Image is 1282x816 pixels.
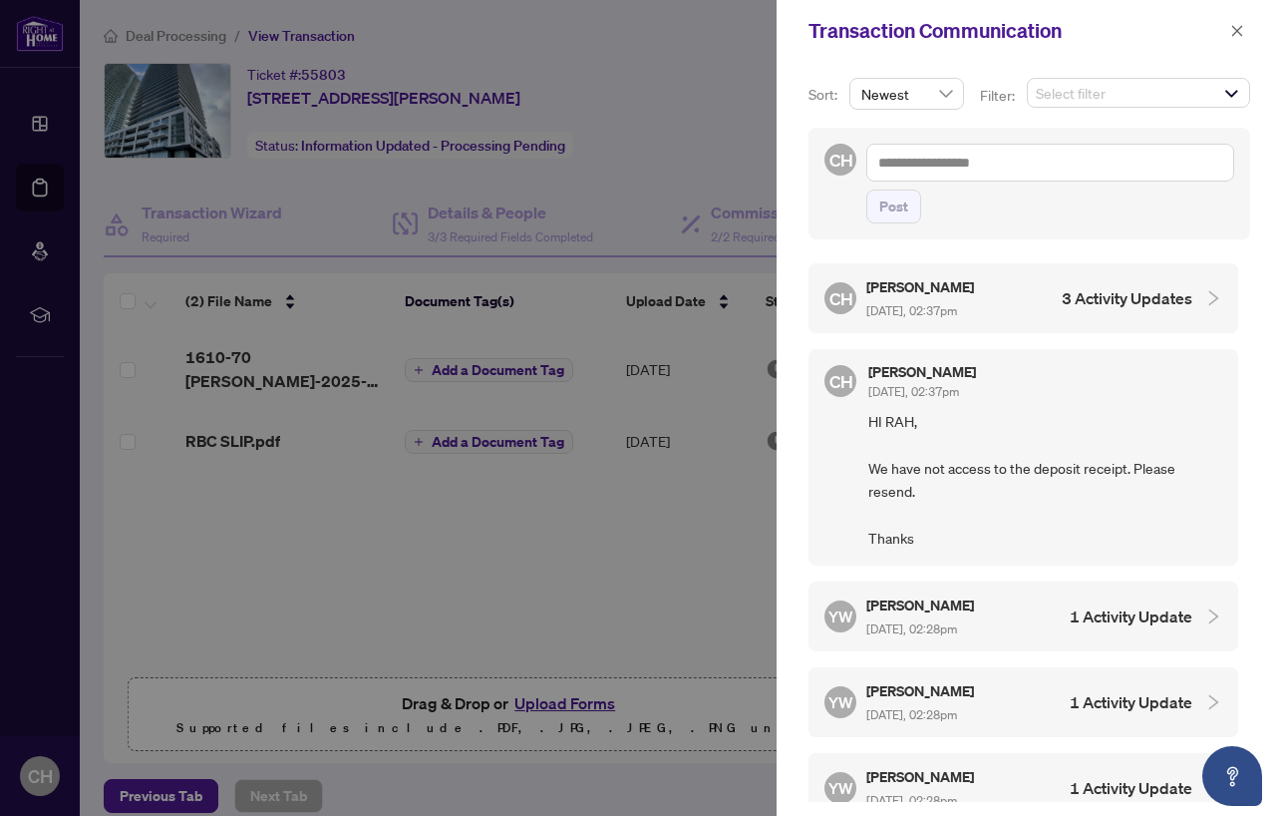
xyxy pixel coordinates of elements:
button: Post [866,190,921,223]
button: Open asap [1202,746,1262,806]
p: Sort: [808,84,841,106]
h5: [PERSON_NAME] [866,594,977,616]
span: YW [828,776,853,800]
span: HI RAH, We have not access to the deposit receipt. Please resend. Thanks [868,410,1222,550]
span: YW [828,690,853,714]
h5: [PERSON_NAME] [866,765,977,788]
div: YW[PERSON_NAME] [DATE], 02:28pm1 Activity Update [808,667,1238,737]
span: [DATE], 02:28pm [866,793,957,808]
span: CH [828,367,852,394]
h4: 1 Activity Update [1070,690,1192,714]
span: close [1230,24,1244,38]
span: [DATE], 02:28pm [866,707,957,722]
div: CH[PERSON_NAME] [DATE], 02:37pm3 Activity Updates [808,263,1238,333]
p: Filter: [980,85,1018,107]
span: Newest [861,79,952,109]
span: [DATE], 02:37pm [866,303,957,318]
h4: 1 Activity Update [1070,776,1192,800]
span: collapsed [1204,608,1222,625]
span: collapsed [1204,693,1222,711]
div: YW[PERSON_NAME] [DATE], 02:28pm1 Activity Update [808,582,1238,651]
span: [DATE], 02:28pm [866,621,957,636]
span: YW [828,605,853,628]
h4: 1 Activity Update [1070,605,1192,628]
h4: 3 Activity Updates [1062,286,1192,310]
span: collapsed [1204,289,1222,307]
h5: [PERSON_NAME] [866,679,977,702]
h5: [PERSON_NAME] [866,275,977,298]
div: Transaction Communication [808,16,1224,46]
span: CH [828,146,852,173]
h5: [PERSON_NAME] [868,365,976,379]
span: CH [828,284,852,311]
span: [DATE], 02:37pm [868,384,959,399]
